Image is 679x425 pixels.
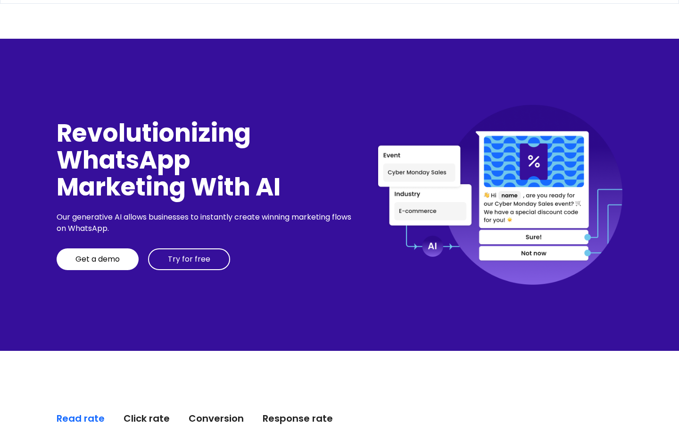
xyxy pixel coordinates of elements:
div: Response rate [263,412,333,425]
div: Click rate [124,412,170,425]
ul: Language list [19,408,57,422]
aside: Language selected: English [9,408,57,422]
div: Read rate [57,412,105,425]
div: Revolutionizing WhatsApp Marketing With AI [57,119,355,201]
a: Get a demo [57,248,139,270]
div: Get a demo [75,255,120,264]
div: Try for free [168,255,210,264]
div: Conversion [189,412,244,425]
div: Our generative AI allows businesses to instantly create winning marketing flows on WhatsApp. [57,212,355,234]
a: Try for free [148,248,230,270]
